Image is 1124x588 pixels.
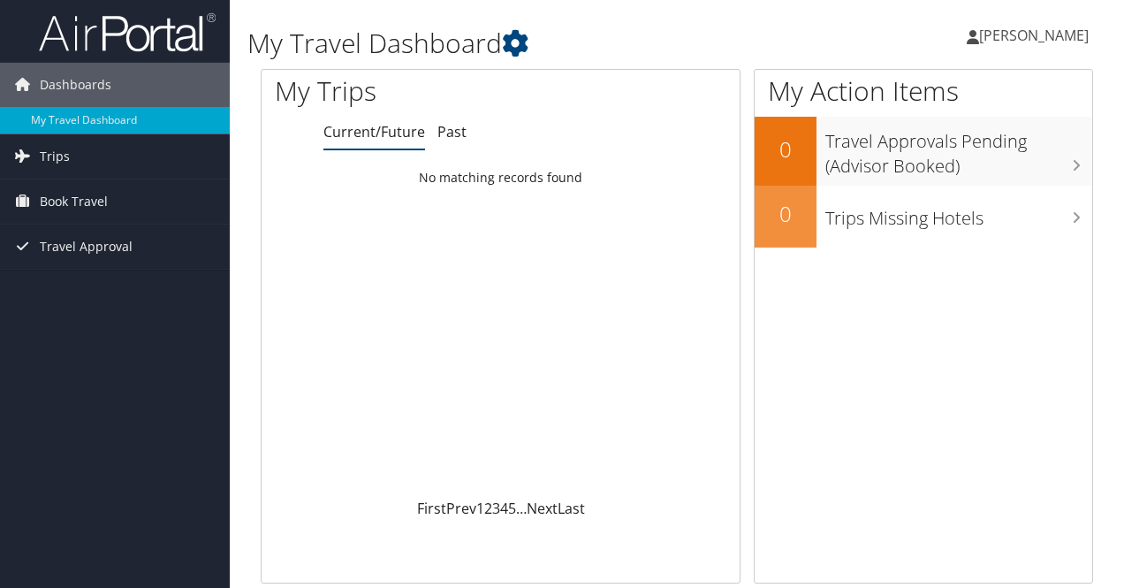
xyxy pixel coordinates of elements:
[508,499,516,518] a: 5
[323,122,425,141] a: Current/Future
[417,499,446,518] a: First
[967,9,1106,62] a: [PERSON_NAME]
[40,179,108,224] span: Book Travel
[558,499,585,518] a: Last
[484,499,492,518] a: 2
[40,63,111,107] span: Dashboards
[262,162,740,194] td: No matching records found
[247,25,820,62] h1: My Travel Dashboard
[527,499,558,518] a: Next
[446,499,476,518] a: Prev
[492,499,500,518] a: 3
[40,134,70,179] span: Trips
[755,117,1092,185] a: 0Travel Approvals Pending (Advisor Booked)
[437,122,467,141] a: Past
[40,225,133,269] span: Travel Approval
[755,186,1092,248] a: 0Trips Missing Hotels
[39,11,216,53] img: airportal-logo.png
[755,134,816,164] h2: 0
[755,73,1092,110] h1: My Action Items
[500,499,508,518] a: 4
[275,73,528,110] h1: My Trips
[516,499,527,518] span: …
[476,499,484,518] a: 1
[755,199,816,229] h2: 0
[825,120,1092,179] h3: Travel Approvals Pending (Advisor Booked)
[979,26,1089,45] span: [PERSON_NAME]
[825,197,1092,231] h3: Trips Missing Hotels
